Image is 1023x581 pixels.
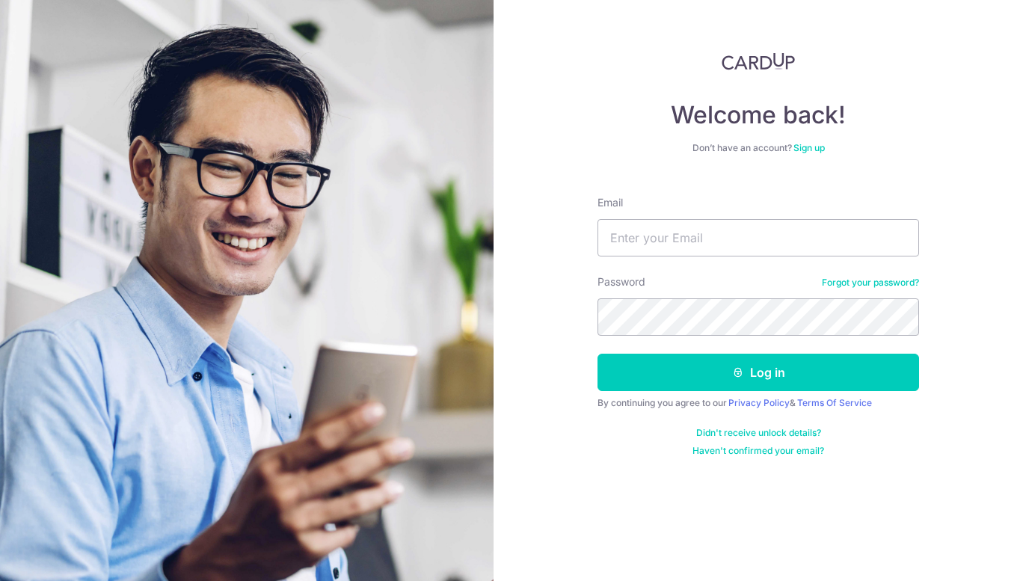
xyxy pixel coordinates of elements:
a: Sign up [793,142,825,153]
a: Terms Of Service [797,397,872,408]
a: Privacy Policy [728,397,790,408]
img: CardUp Logo [722,52,795,70]
label: Email [597,195,623,210]
a: Haven't confirmed your email? [692,445,824,457]
label: Password [597,274,645,289]
a: Didn't receive unlock details? [696,427,821,439]
input: Enter your Email [597,219,919,256]
div: By continuing you agree to our & [597,397,919,409]
h4: Welcome back! [597,100,919,130]
button: Log in [597,354,919,391]
div: Don’t have an account? [597,142,919,154]
a: Forgot your password? [822,277,919,289]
